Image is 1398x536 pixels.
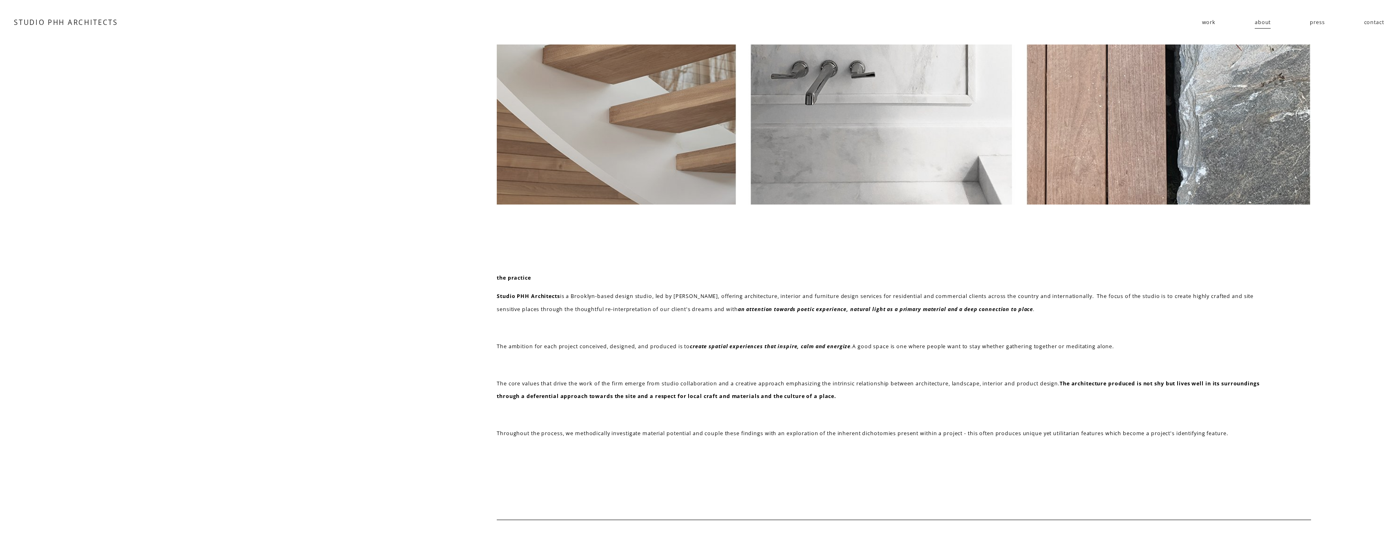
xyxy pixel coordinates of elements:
strong: the practice [497,274,531,281]
em: . [851,343,852,350]
p: The ambition for each project conceived, designed, and produced is to A good space is one where p... [497,340,1260,353]
a: folder dropdown [1202,16,1216,29]
em: an attention towards poetic experience, natural light as a primary material and a deep connection... [738,306,1033,313]
em: . [1033,306,1035,313]
p: The core values that drive the work of the firm emerge from studio collaboration and a creative a... [497,377,1260,403]
a: STUDIO PHH ARCHITECTS [14,18,118,27]
p: is a Brooklyn-based design studio, led by [PERSON_NAME], offering architecture, interior and furn... [497,290,1260,316]
a: about [1255,16,1271,29]
p: Throughout the process, we methodically investigate material potential and couple these findings ... [497,427,1260,440]
a: press [1310,16,1325,29]
em: create spatial experiences that inspire, calm and energize [690,343,851,350]
span: work [1202,16,1216,29]
a: contact [1364,16,1384,29]
strong: Studio PHH Architects [497,293,560,300]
